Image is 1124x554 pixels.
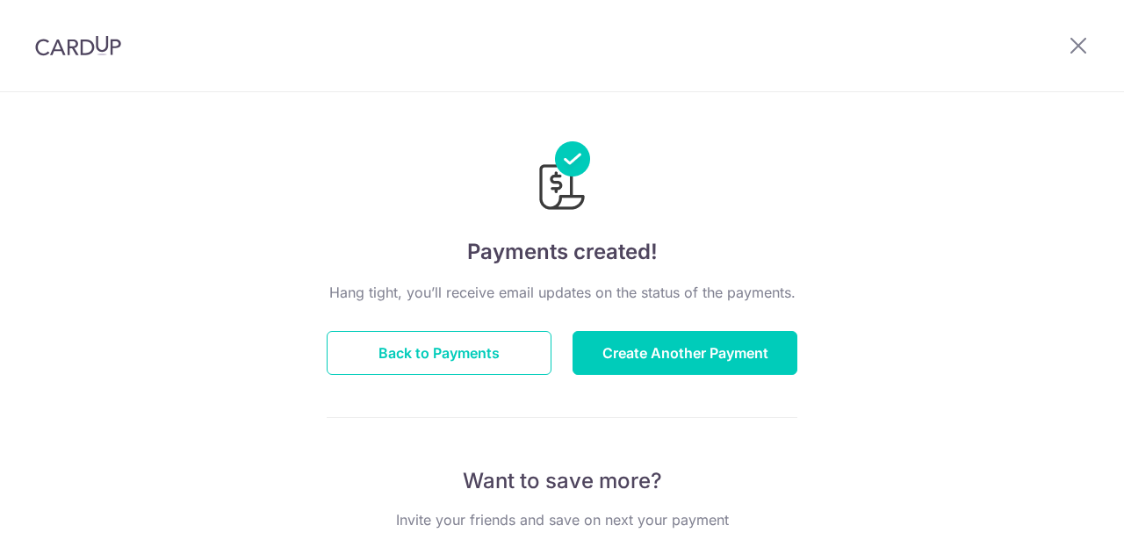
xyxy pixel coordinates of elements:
[327,467,797,495] p: Want to save more?
[327,331,551,375] button: Back to Payments
[534,141,590,215] img: Payments
[327,236,797,268] h4: Payments created!
[35,35,121,56] img: CardUp
[327,282,797,303] p: Hang tight, you’ll receive email updates on the status of the payments.
[573,331,797,375] button: Create Another Payment
[327,509,797,530] p: Invite your friends and save on next your payment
